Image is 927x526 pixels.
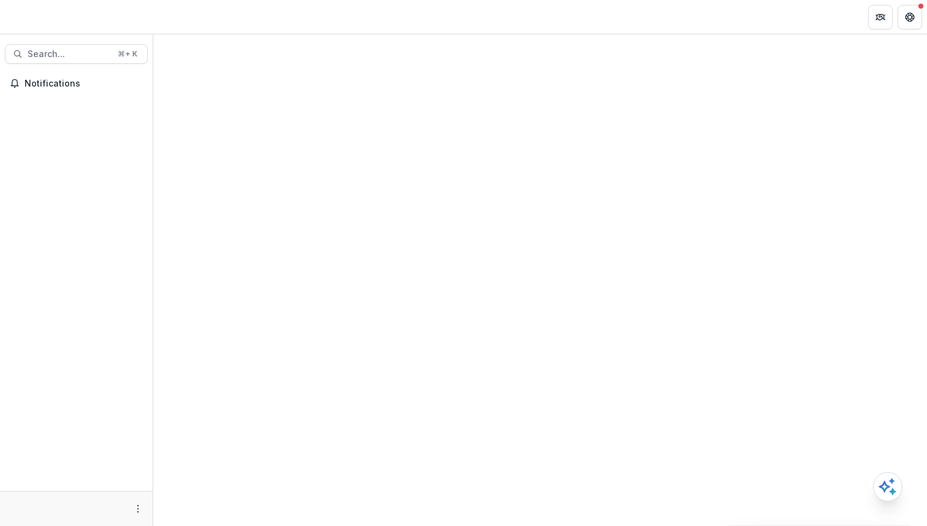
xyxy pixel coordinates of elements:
[873,472,902,501] button: Open AI Assistant
[898,5,922,29] button: Get Help
[131,501,145,516] button: More
[158,8,210,26] nav: breadcrumb
[25,79,143,89] span: Notifications
[868,5,893,29] button: Partners
[28,49,110,60] span: Search...
[5,74,148,93] button: Notifications
[5,44,148,64] button: Search...
[115,47,140,61] div: ⌘ + K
